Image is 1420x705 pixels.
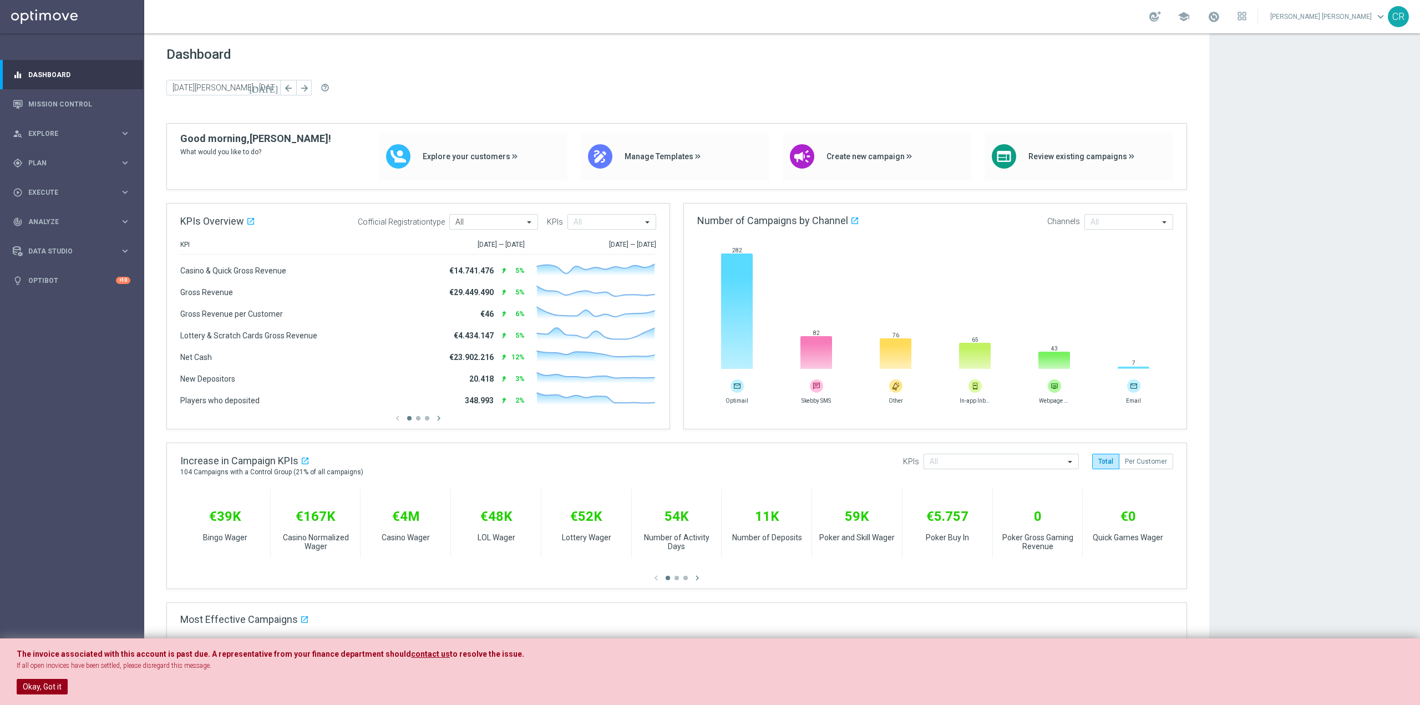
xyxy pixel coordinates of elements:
[13,266,130,295] div: Optibot
[13,276,23,286] i: lightbulb
[28,219,120,225] span: Analyze
[17,650,411,658] span: The invoice associated with this account is past due. A representative from your finance departme...
[13,129,23,139] i: person_search
[12,188,131,197] button: play_circle_outline Execute keyboard_arrow_right
[17,661,1403,671] p: If all open inovices have been settled, please disregard this message.
[12,70,131,79] button: equalizer Dashboard
[13,217,120,227] div: Analyze
[13,60,130,89] div: Dashboard
[1375,11,1387,23] span: keyboard_arrow_down
[1178,11,1190,23] span: school
[12,129,131,138] button: person_search Explore keyboard_arrow_right
[1269,8,1388,25] a: [PERSON_NAME] [PERSON_NAME]keyboard_arrow_down
[28,130,120,137] span: Explore
[12,100,131,109] button: Mission Control
[120,128,130,139] i: keyboard_arrow_right
[28,266,116,295] a: Optibot
[17,679,68,694] button: Okay, Got it
[1388,6,1409,27] div: CR
[13,158,23,168] i: gps_fixed
[28,60,130,89] a: Dashboard
[116,277,130,284] div: +10
[13,246,120,256] div: Data Studio
[120,246,130,256] i: keyboard_arrow_right
[12,217,131,226] button: track_changes Analyze keyboard_arrow_right
[13,129,120,139] div: Explore
[120,158,130,168] i: keyboard_arrow_right
[12,159,131,168] button: gps_fixed Plan keyboard_arrow_right
[28,89,130,119] a: Mission Control
[12,247,131,256] button: Data Studio keyboard_arrow_right
[28,189,120,196] span: Execute
[13,217,23,227] i: track_changes
[13,158,120,168] div: Plan
[13,187,23,197] i: play_circle_outline
[12,276,131,285] button: lightbulb Optibot +10
[13,70,23,80] i: equalizer
[28,248,120,255] span: Data Studio
[120,187,130,197] i: keyboard_arrow_right
[450,650,524,658] span: to resolve the issue.
[28,160,120,166] span: Plan
[13,187,120,197] div: Execute
[120,216,130,227] i: keyboard_arrow_right
[411,650,450,659] a: contact us
[13,89,130,119] div: Mission Control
